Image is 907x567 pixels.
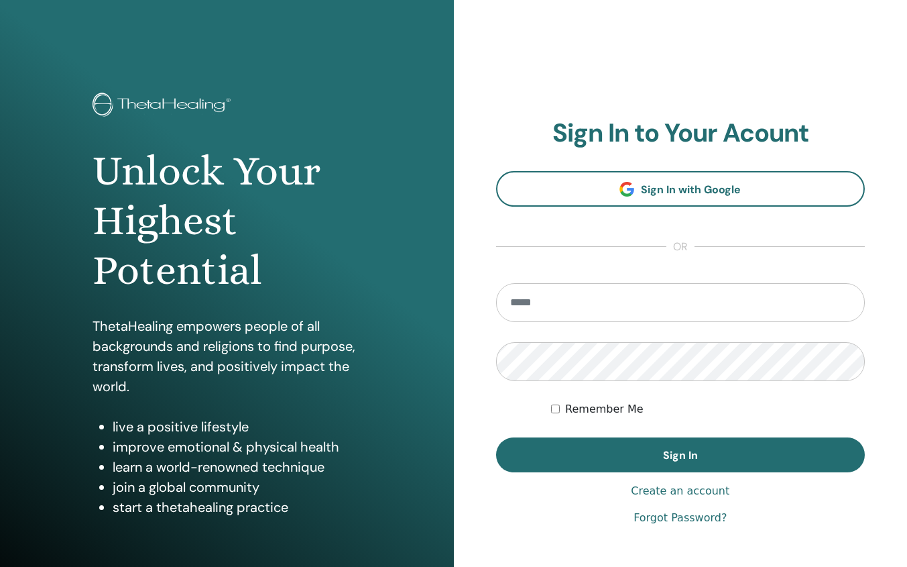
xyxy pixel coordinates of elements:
[663,448,698,462] span: Sign In
[496,171,865,207] a: Sign In with Google
[93,316,361,397] p: ThetaHealing empowers people of all backgrounds and religions to find purpose, transform lives, a...
[496,118,865,149] h2: Sign In to Your Acount
[551,401,865,417] div: Keep me authenticated indefinitely or until I manually logout
[113,437,361,457] li: improve emotional & physical health
[496,437,865,472] button: Sign In
[113,457,361,477] li: learn a world-renowned technique
[565,401,644,417] label: Remember Me
[113,417,361,437] li: live a positive lifestyle
[93,146,361,296] h1: Unlock Your Highest Potential
[631,483,729,499] a: Create an account
[633,510,727,526] a: Forgot Password?
[641,183,741,197] span: Sign In with Google
[113,477,361,497] li: join a global community
[666,239,694,255] span: or
[113,497,361,517] li: start a thetahealing practice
